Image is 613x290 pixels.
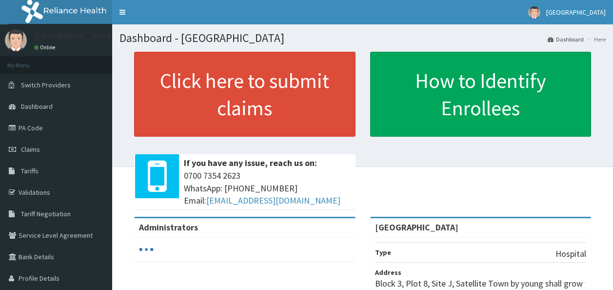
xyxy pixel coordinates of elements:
a: Online [34,44,58,51]
a: Click here to submit claims [134,52,356,137]
b: Address [375,268,401,277]
span: Dashboard [21,102,53,111]
span: [GEOGRAPHIC_DATA] [546,8,606,17]
b: Type [375,248,391,257]
p: Hospital [555,248,586,260]
b: If you have any issue, reach us on: [184,157,317,168]
li: Here [585,35,606,43]
span: 0700 7354 2623 WhatsApp: [PHONE_NUMBER] Email: [184,169,351,207]
span: Tariffs [21,166,39,175]
span: Switch Providers [21,81,71,89]
a: [EMAIL_ADDRESS][DOMAIN_NAME] [206,195,340,206]
span: Claims [21,145,40,154]
img: User Image [5,29,27,51]
img: User Image [528,6,540,19]
span: Tariff Negotiation [21,209,71,218]
a: Dashboard [548,35,584,43]
svg: audio-loading [139,242,154,257]
a: How to Identify Enrollees [370,52,592,137]
h1: Dashboard - [GEOGRAPHIC_DATA] [119,32,606,44]
b: Administrators [139,222,198,233]
strong: [GEOGRAPHIC_DATA] [375,222,458,233]
p: [GEOGRAPHIC_DATA] [34,32,115,41]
